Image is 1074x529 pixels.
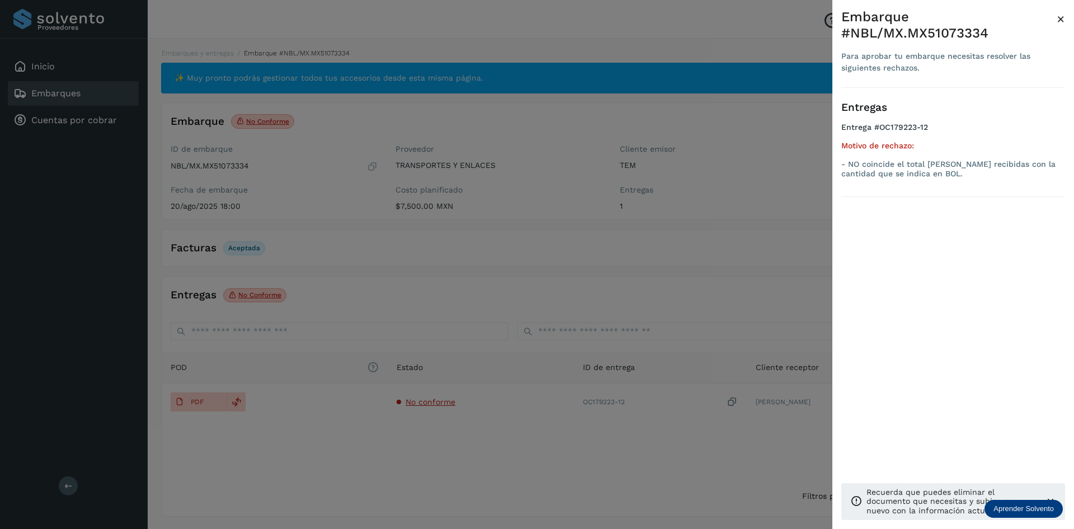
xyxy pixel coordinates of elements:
[841,160,1065,179] p: - NO coincide el total [PERSON_NAME] recibidas con la cantidad que se indica en BOL.
[841,141,1065,151] h5: Motivo de rechazo:
[841,101,1065,114] h3: Entregas
[993,504,1054,513] p: Aprender Solvento
[841,9,1057,41] div: Embarque #NBL/MX.MX51073334
[841,123,1065,141] h4: Entrega #OC179223-12
[1057,11,1065,27] span: ×
[866,488,1036,516] p: Recuerda que puedes eliminar el documento que necesitas y subir uno nuevo con la información actu...
[841,50,1057,74] div: Para aprobar tu embarque necesitas resolver las siguientes rechazos.
[984,500,1063,518] div: Aprender Solvento
[1057,9,1065,29] button: Close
